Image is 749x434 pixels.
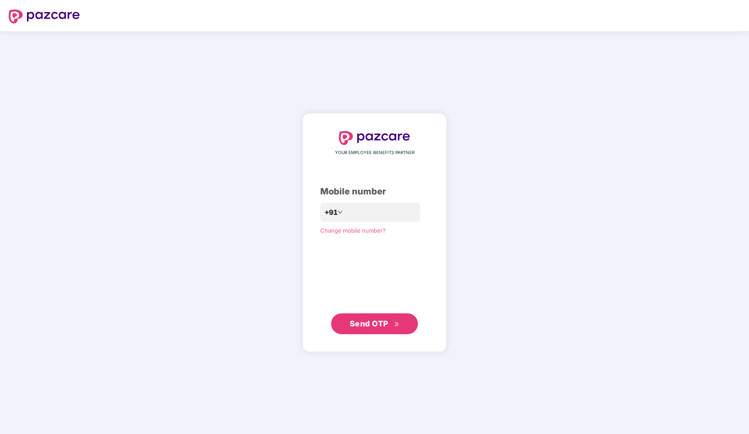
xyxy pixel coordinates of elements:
button: Send OTPdouble-right [331,313,418,334]
span: YOUR EMPLOYEE BENEFITS PARTNER [335,149,414,156]
span: Send OTP [350,319,388,328]
img: logo [339,131,410,145]
span: double-right [394,322,400,327]
img: logo [9,10,80,23]
a: Change mobile number? [320,227,386,234]
span: +91 [325,207,338,218]
span: down [338,210,343,215]
div: Mobile number [320,185,429,198]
